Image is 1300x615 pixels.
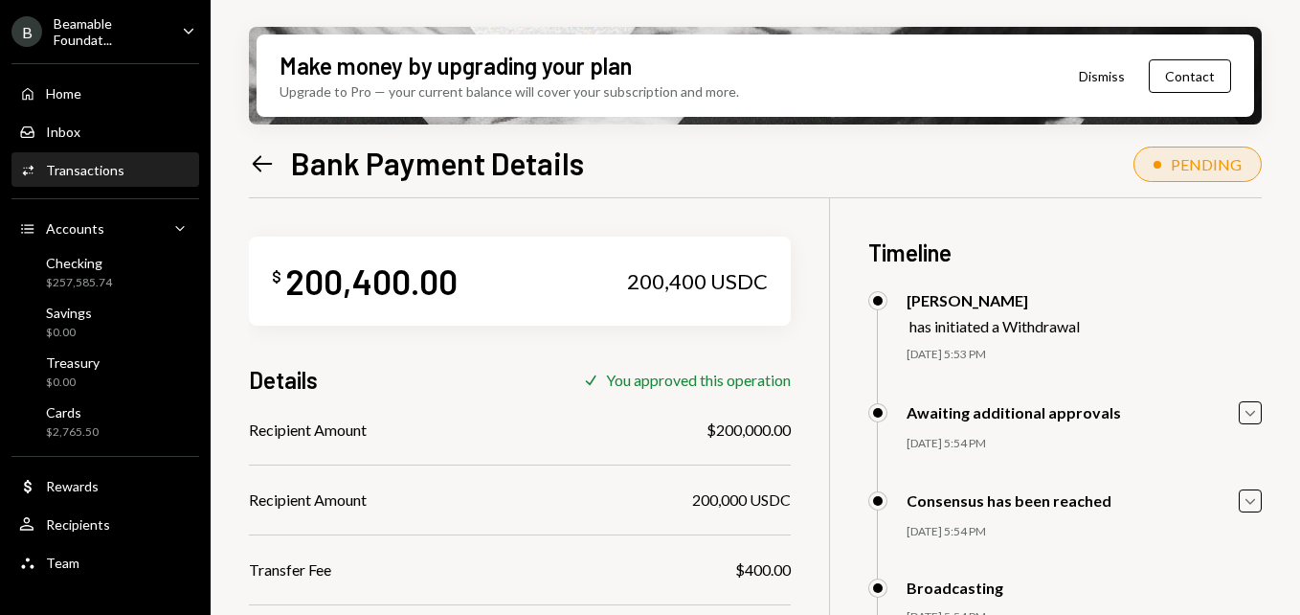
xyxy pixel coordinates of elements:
div: Transactions [46,162,124,178]
a: Recipients [11,507,199,541]
a: Rewards [11,468,199,503]
div: PENDING [1171,155,1242,173]
div: Accounts [46,220,104,237]
div: 200,400.00 [285,260,458,303]
div: Checking [46,255,112,271]
div: Recipient Amount [249,489,367,512]
a: Cards$2,765.50 [11,399,199,444]
div: 200,000 USDC [692,489,791,512]
div: has initiated a Withdrawal [909,317,1080,335]
div: [DATE] 5:53 PM [907,347,1262,363]
div: Upgrade to Pro — your current balance will cover your subscription and more. [280,81,739,102]
a: Savings$0.00 [11,299,199,345]
div: You approved this operation [606,371,791,389]
div: Recipient Amount [249,419,367,442]
a: Team [11,545,199,580]
div: Recipients [46,516,110,533]
div: Awaiting additional approvals [907,403,1121,421]
div: $ [272,267,281,286]
div: Home [46,85,81,102]
div: Cards [46,404,99,421]
div: Make money by upgrading your plan [280,50,632,81]
button: Contact [1149,59,1231,93]
div: $257,585.74 [46,275,112,291]
h3: Details [249,364,318,396]
a: Accounts [11,211,199,245]
div: 200,400 USDC [627,268,768,295]
div: $400.00 [735,558,791,581]
div: Rewards [46,478,99,494]
div: Savings [46,305,92,321]
button: Dismiss [1055,54,1149,99]
div: $0.00 [46,325,92,341]
a: Inbox [11,114,199,148]
a: Treasury$0.00 [11,349,199,395]
div: Team [46,555,79,571]
a: Transactions [11,152,199,187]
div: [PERSON_NAME] [907,291,1080,309]
div: B [11,16,42,47]
div: $2,765.50 [46,424,99,441]
div: Consensus has been reached [907,491,1111,510]
div: Treasury [46,354,100,371]
a: Home [11,76,199,110]
h3: Timeline [868,237,1262,268]
div: Beamable Foundat... [54,15,167,48]
div: [DATE] 5:54 PM [907,524,1262,540]
div: Broadcasting [907,579,1003,597]
a: Checking$257,585.74 [11,249,199,295]
div: Inbox [46,124,80,140]
div: $200,000.00 [706,419,791,442]
div: Transfer Fee [249,558,331,581]
h1: Bank Payment Details [291,144,584,182]
div: [DATE] 5:54 PM [907,436,1262,452]
div: $0.00 [46,375,100,391]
